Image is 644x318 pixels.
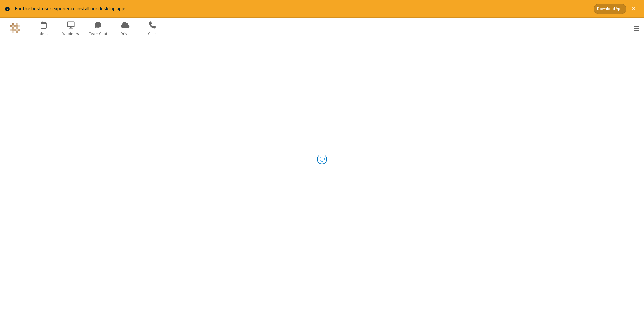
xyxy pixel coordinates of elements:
[58,31,84,37] span: Webinars
[625,18,644,38] div: Open menu
[140,31,165,37] span: Calls
[2,18,28,38] button: Logo
[594,4,626,14] button: Download App
[15,5,589,13] div: For the best user experience install our desktop apps.
[10,23,20,33] img: QA Selenium DO NOT DELETE OR CHANGE
[113,31,138,37] span: Drive
[86,31,111,37] span: Team Chat
[31,31,56,37] span: Meet
[629,4,639,14] button: Close alert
